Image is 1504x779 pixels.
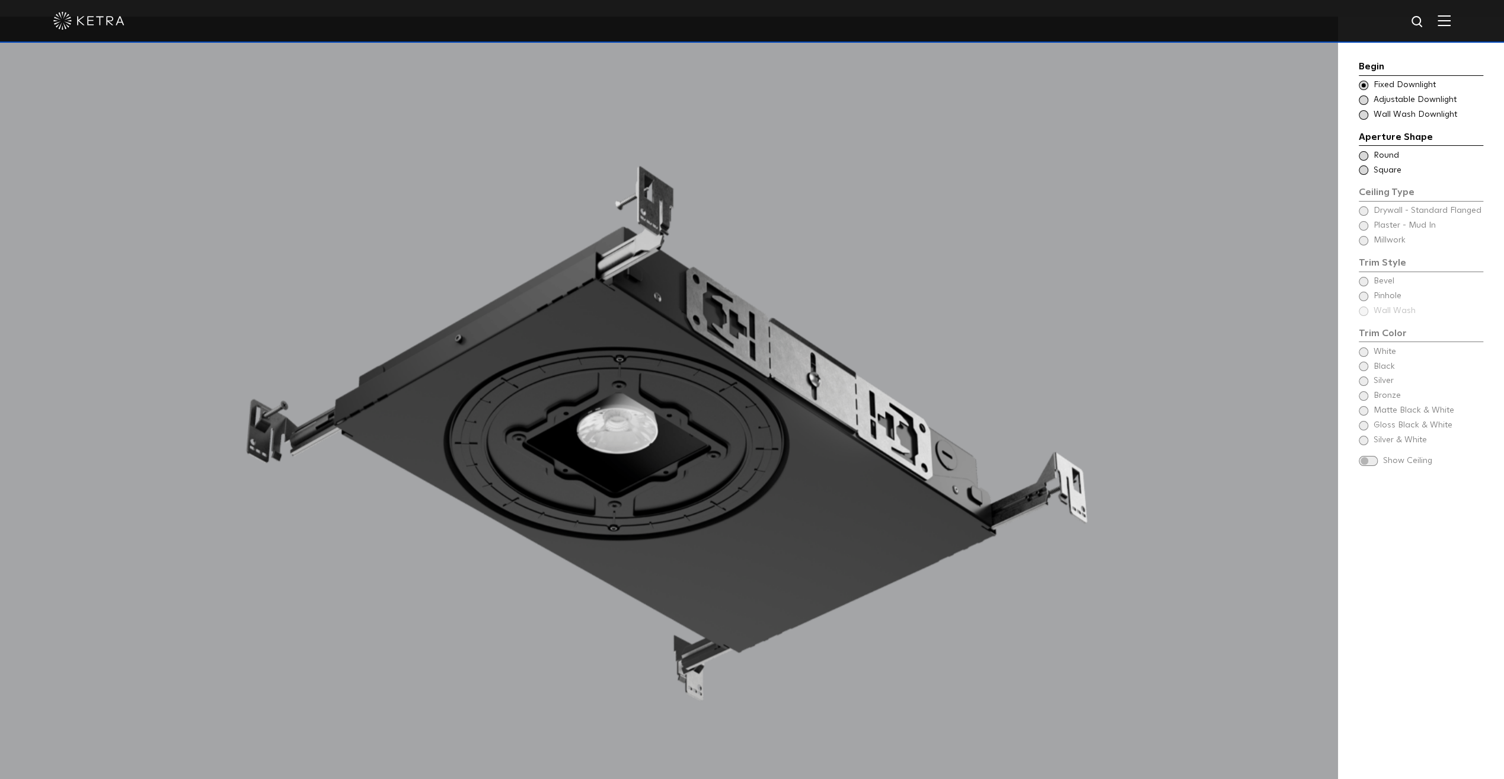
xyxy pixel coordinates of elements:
span: Round [1374,150,1482,162]
img: Hamburger%20Nav.svg [1438,15,1451,26]
span: Fixed Downlight [1374,79,1482,91]
img: search icon [1410,15,1425,30]
div: Begin [1359,59,1483,76]
img: ketra-logo-2019-white [53,12,124,30]
span: Show Ceiling [1383,455,1483,467]
span: Adjustable Downlight [1374,94,1482,106]
span: Wall Wash Downlight [1374,109,1482,121]
div: Aperture Shape [1359,130,1483,146]
span: Square [1374,165,1482,177]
